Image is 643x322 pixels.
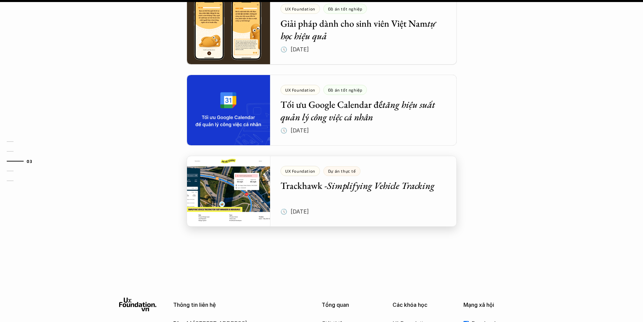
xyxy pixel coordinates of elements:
[7,157,39,165] a: 03
[393,302,453,308] p: Các khóa học
[187,156,457,227] a: UX FoundationDự án thực tếTrackhawk -Simplifying Vehicle Tracking🕔 [DATE]
[463,302,524,308] p: Mạng xã hội
[27,158,32,163] strong: 03
[173,302,305,308] p: Thông tin liên hệ
[187,75,457,146] a: UX FoundationĐồ án tốt nghiệpTối ưu Google Calendar đểtăng hiệu suất quản lý công việc cá nhân🕔 [...
[322,302,382,308] p: Tổng quan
